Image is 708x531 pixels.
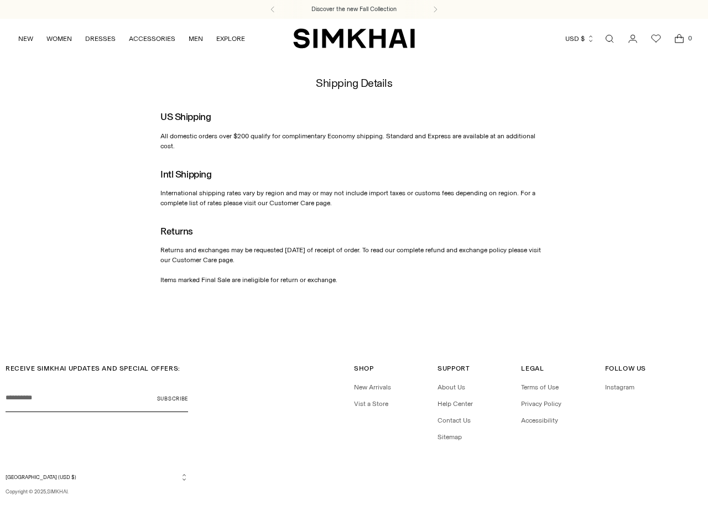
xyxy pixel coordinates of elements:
[46,27,72,51] a: WOMEN
[438,383,465,391] a: About Us
[438,400,473,408] a: Help Center
[438,365,470,372] span: Support
[598,28,621,50] a: Open search modal
[668,28,690,50] a: Open cart modal
[160,111,211,122] span: US Shipping
[129,27,175,51] a: ACCESSORIES
[354,365,373,372] span: Shop
[18,27,33,51] a: NEW
[605,383,634,391] a: Instagram
[645,28,667,50] a: Wishlist
[6,473,188,481] button: [GEOGRAPHIC_DATA] (USD $)
[160,132,535,150] span: All domestic orders over $200 qualify for complimentary Economy shipping. Standard and Express ar...
[354,383,391,391] a: New Arrivals
[160,189,535,207] span: International shipping rates vary by region and may or may not include import taxes or customs fe...
[293,28,415,49] a: SIMKHAI
[521,365,544,372] span: Legal
[157,384,188,412] button: Subscribe
[438,417,471,424] a: Contact Us
[316,77,392,89] h1: Shipping Details
[521,400,561,408] a: Privacy Policy
[605,365,646,372] span: Follow Us
[311,5,397,14] a: Discover the new Fall Collection
[521,383,559,391] a: Terms of Use
[189,27,203,51] a: MEN
[438,433,462,441] a: Sitemap
[160,168,211,180] span: Intl Shipping
[6,488,188,496] p: Copyright © 2025, .
[6,365,180,372] span: RECEIVE SIMKHAI UPDATES AND SPECIAL OFFERS:
[47,488,67,494] a: SIMKHAI
[354,400,388,408] a: Vist a Store
[160,225,193,237] span: Returns
[216,27,245,51] a: EXPLORE
[685,33,695,43] span: 0
[160,246,541,284] span: Returns and exchanges may be requested [DATE] of receipt of order. To read our complete refund an...
[521,417,558,424] a: Accessibility
[565,27,595,51] button: USD $
[85,27,116,51] a: DRESSES
[622,28,644,50] a: Go to the account page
